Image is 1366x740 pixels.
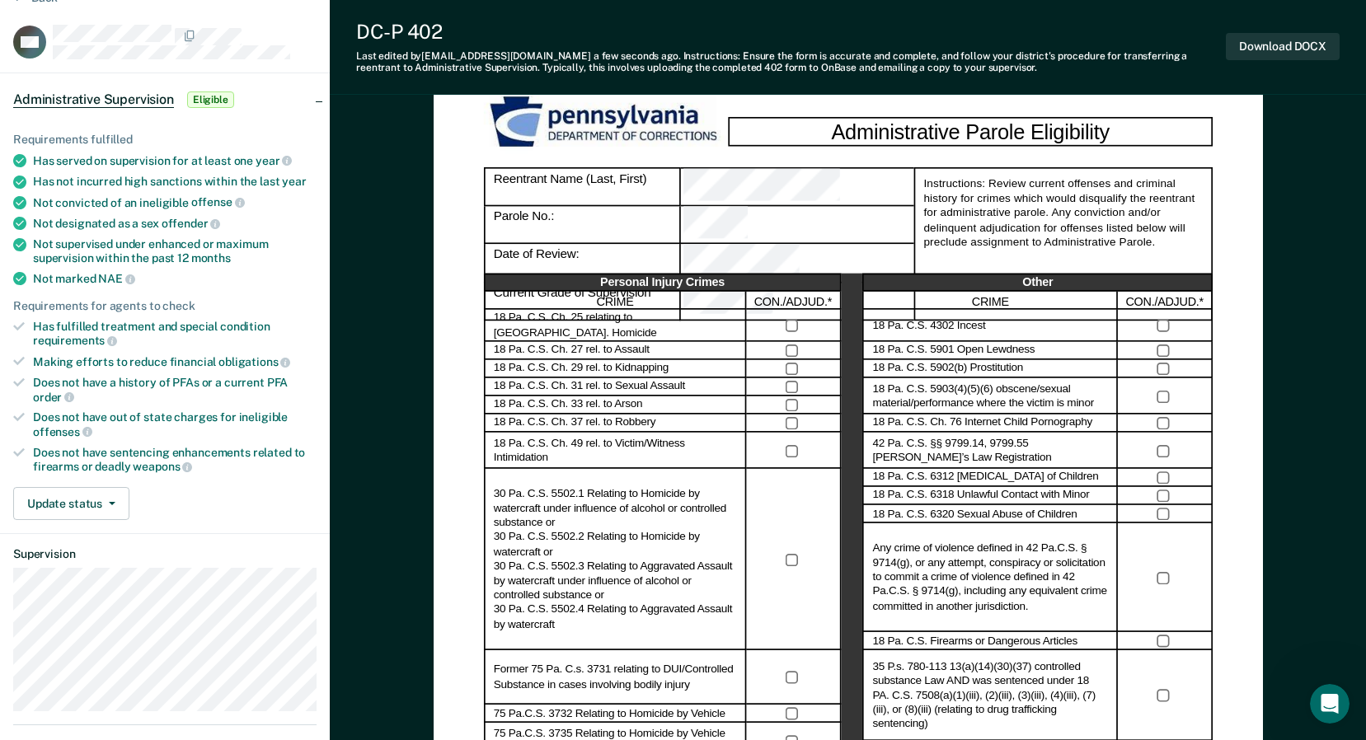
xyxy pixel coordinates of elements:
[872,507,1077,522] label: 18 Pa. C.S. 6320 Sexual Abuse of Children
[33,446,317,474] div: Does not have sentencing enhancements related to firearms or deadly
[1226,33,1340,60] button: Download DOCX
[746,292,841,310] div: CON./ADJUD.*
[187,91,234,108] span: Eligible
[33,320,317,348] div: Has fulfilled treatment and special condition
[13,487,129,520] button: Update status
[872,318,985,333] label: 18 Pa. C.S. 4302 Incest
[33,354,317,369] div: Making efforts to reduce financial
[494,362,669,377] label: 18 Pa. C.S. Ch. 29 rel. to Kidnapping
[872,471,1098,485] label: 18 Pa. C.S. 6312 [MEDICAL_DATA] of Children
[218,355,290,368] span: obligations
[484,167,681,207] div: Reentrant Name (Last, First)
[872,634,1077,649] label: 18 Pa. C.S. Firearms or Dangerous Articles
[484,274,841,292] div: Personal Injury Crimes
[13,547,317,561] dt: Supervision
[33,216,317,231] div: Not designated as a sex
[356,20,1226,44] div: DC-P 402
[282,175,306,188] span: year
[494,487,737,632] label: 30 Pa. C.S. 5502.1 Relating to Homicide by watercraft under influence of alcohol or controlled su...
[191,195,245,208] span: offense
[494,380,685,395] label: 18 Pa. C.S. Ch. 31 rel. to Sexual Assault
[484,91,728,153] img: PDOC Logo
[494,663,737,691] label: Former 75 Pa. C.s. 3731 relating to DUI/Controlled Substance in cases involving bodily injury
[13,133,317,147] div: Requirements fulfilled
[494,706,725,721] label: 75 Pa.C.S. 3732 Relating to Homicide by Vehicle
[1310,684,1350,724] iframe: Intercom live chat
[484,292,746,310] div: CRIME
[98,272,134,285] span: NAE
[872,541,1108,614] label: Any crime of violence defined in 42 Pa.C.S. § 9714(g), or any attempt, conspiracy or solicitation...
[680,207,913,245] div: Parole No.:
[33,195,317,210] div: Not convicted of an ineligible
[862,274,1212,292] div: Other
[13,299,317,313] div: Requirements for agents to check
[33,237,317,265] div: Not supervised under enhanced or maximum supervision within the past 12
[33,376,317,404] div: Does not have a history of PFAs or a current PFA order
[191,251,231,265] span: months
[1118,292,1213,310] div: CON./ADJUD.*
[33,334,117,347] span: requirements
[872,362,1023,377] label: 18 Pa. C.S. 5902(b) Prostitution
[494,398,642,413] label: 18 Pa. C.S. Ch. 33 rel. to Arson
[484,244,681,282] div: Date of Review:
[133,460,192,473] span: weapons
[862,292,1117,310] div: CRIME
[33,271,317,286] div: Not marked
[484,207,681,245] div: Parole No.:
[728,116,1213,146] div: Administrative Parole Eligibility
[33,175,317,189] div: Has not incurred high sanctions within the last
[872,659,1108,732] label: 35 P.s. 780-113 13(a)(14)(30)(37) controlled substance Law AND was sentenced under 18 PA. C.S. 75...
[494,416,655,431] label: 18 Pa. C.S. Ch. 37 rel. to Robbery
[913,167,1212,320] div: Instructions: Review current offenses and criminal history for crimes which would disqualify the ...
[494,311,737,340] label: 18 Pa. C.S. Ch. 25 relating to [GEOGRAPHIC_DATA]. Homicide
[872,489,1089,503] label: 18 Pa. C.S. 6318 Unlawful Contact with Minor
[33,153,317,168] div: Has served on supervision for at least one
[594,50,678,62] span: a few seconds ago
[494,344,650,358] label: 18 Pa. C.S. Ch. 27 rel. to Assault
[680,167,913,207] div: Reentrant Name (Last, First)
[872,382,1108,410] label: 18 Pa. C.S. 5903(4)(5)(6) obscene/sexual material/performance where the victim is minor
[33,410,317,438] div: Does not have out of state charges for ineligible
[33,425,92,438] span: offenses
[872,344,1035,358] label: 18 Pa. C.S. 5901 Open Lewdness
[256,154,292,167] span: year
[162,217,221,230] span: offender
[13,91,174,108] span: Administrative Supervision
[494,436,737,465] label: 18 Pa. C.S. Ch. 49 rel. to Victim/Witness Intimidation
[872,416,1091,431] label: 18 Pa. C.S. Ch. 76 Internet Child Pornography
[680,244,913,282] div: Date of Review:
[356,50,1226,74] div: Last edited by [EMAIL_ADDRESS][DOMAIN_NAME] . Instructions: Ensure the form is accurate and compl...
[872,436,1108,465] label: 42 Pa. C.S. §§ 9799.14, 9799.55 [PERSON_NAME]’s Law Registration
